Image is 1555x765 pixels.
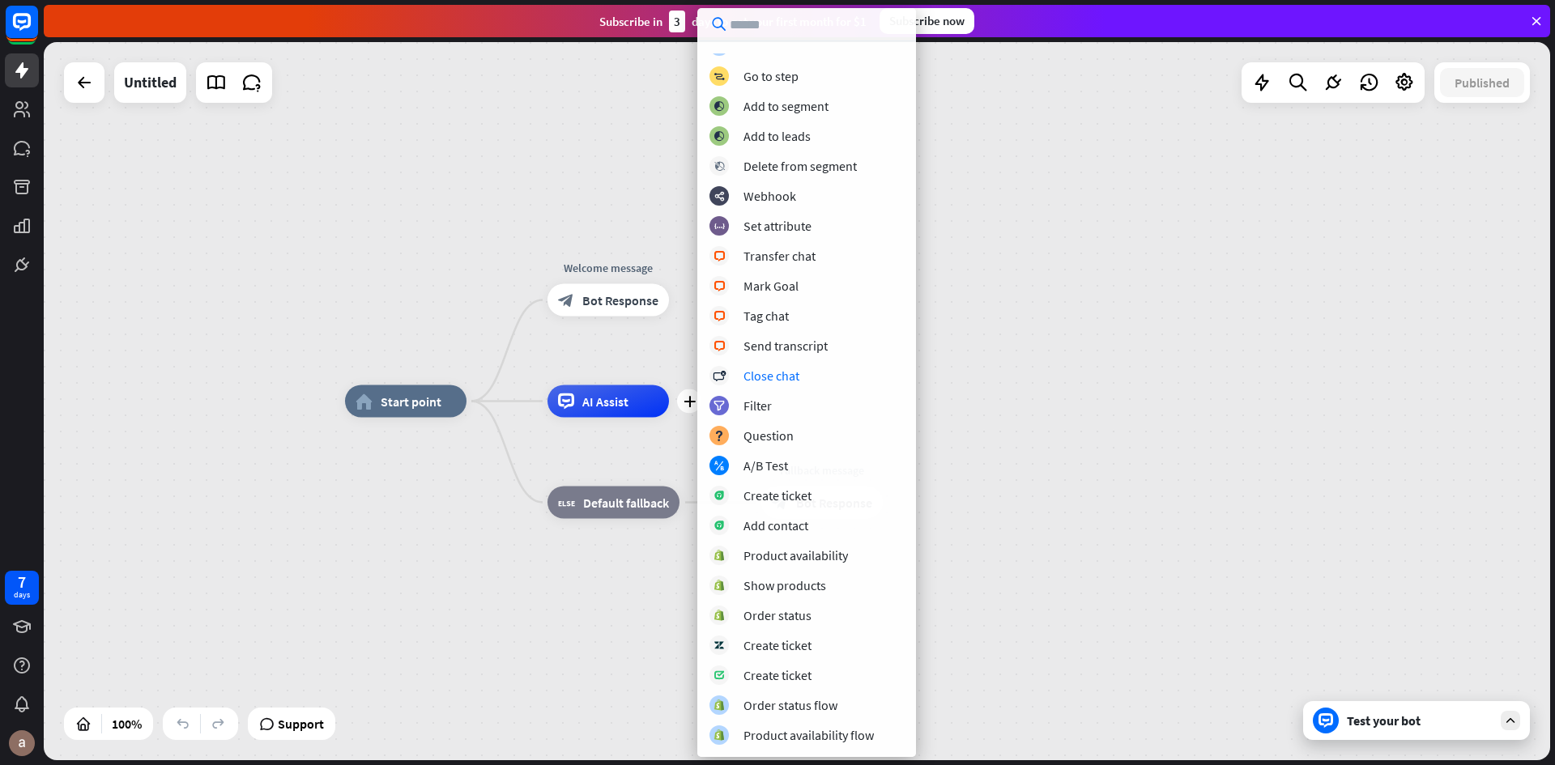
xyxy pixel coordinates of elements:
span: Default fallback [583,495,669,511]
div: 100% [107,711,147,737]
i: block_delete_from_segment [714,161,725,172]
i: block_question [714,431,724,441]
i: block_livechat [714,341,726,351]
div: Product availability flow [743,727,874,743]
div: A/B Test [743,457,788,474]
div: Subscribe in days to get your first month for $1 [599,11,867,32]
div: Tag chat [743,308,789,324]
i: block_set_attribute [714,221,725,232]
i: block_fallback [558,495,575,511]
div: Question [743,427,794,444]
div: days [14,589,30,601]
i: block_bot_response [558,292,574,308]
div: Order status [743,607,812,623]
i: filter [714,401,725,411]
div: Filter [743,397,772,414]
i: plus [684,396,696,407]
div: Mark Goal [743,278,799,294]
i: block_close_chat [713,371,726,381]
div: Order status flow [743,697,837,713]
div: 3 [669,11,685,32]
div: 7 [18,575,26,589]
i: webhooks [714,191,725,202]
div: Delete from segment [743,158,857,174]
div: Transfer chat [743,248,816,264]
div: Subscribe now [880,8,974,34]
div: Set attribute [743,218,812,234]
div: Webhook [743,188,796,204]
a: 7 days [5,571,39,605]
div: Add to leads [743,128,811,144]
i: home_2 [356,393,373,410]
div: Create ticket [743,637,812,653]
div: Create ticket [743,487,812,504]
div: Send transcript [743,338,828,354]
i: block_add_to_segment [714,131,725,142]
button: Open LiveChat chat widget [13,6,62,55]
span: Bot Response [582,292,658,308]
div: Create ticket [743,667,812,683]
div: Test your bot [1347,712,1493,729]
div: Go to step [743,68,799,84]
button: Published [1440,68,1524,97]
i: block_livechat [714,251,726,261]
span: Start point [381,393,441,410]
div: Product availability [743,547,848,563]
span: Support [278,711,324,737]
div: Close chat [743,368,799,384]
div: Add to segment [743,98,829,114]
div: Untitled [124,62,177,103]
span: AI Assist [582,393,628,410]
div: Add contact [743,517,808,533]
div: Show products [743,577,826,593]
i: block_add_to_segment [714,101,725,112]
i: block_livechat [714,311,726,321]
div: Welcome message [535,260,681,276]
i: block_goto [714,71,725,82]
i: block_livechat [714,281,726,291]
i: block_ab_testing [714,461,725,471]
